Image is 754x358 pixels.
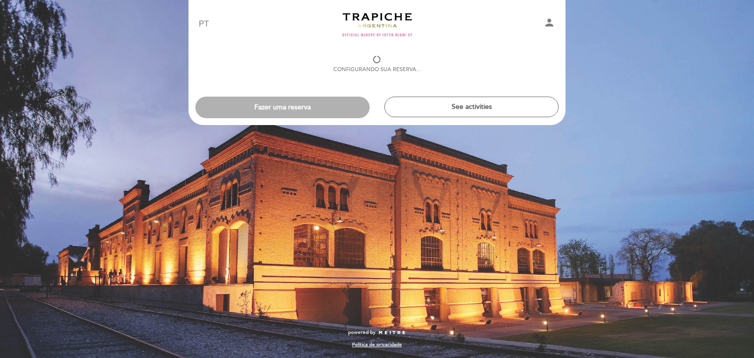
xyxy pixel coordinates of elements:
[543,17,555,32] button: person
[378,331,406,335] img: MEITRE
[348,329,406,336] a: powered by
[348,329,376,336] span: powered by
[333,66,421,74] div: Configurando sua reserva...
[316,11,438,38] a: Turismo Trapiche
[352,341,402,348] a: Política de privacidade
[195,97,370,118] button: Fazer uma reserva
[384,97,559,117] button: See activities
[543,17,555,28] i: person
